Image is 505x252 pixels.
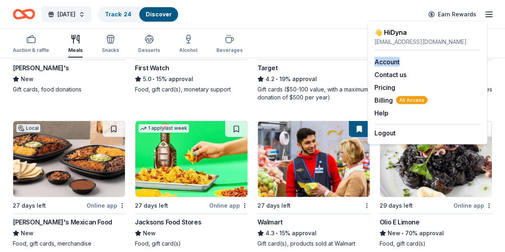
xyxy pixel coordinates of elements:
div: First Watch [135,63,169,73]
div: Food, gift card(s) [380,240,492,248]
img: Image for Walmart [258,121,370,197]
div: Alcohol [179,47,197,54]
button: Snacks [102,31,119,58]
span: • [153,76,155,82]
div: Gift cards ($50-100 value, with a maximum donation of $500 per year) [257,85,370,101]
button: [DATE] [42,6,91,22]
div: Local [16,124,40,132]
a: Pricing [374,83,395,91]
span: New [21,228,34,238]
button: Meals [68,31,83,58]
div: 15% approval [135,74,248,84]
div: Online app [87,200,125,210]
img: Image for Lolita's Mexican Food [13,121,125,197]
span: All Access [396,96,428,104]
div: Jacksons Food Stores [135,217,201,227]
a: Earn Rewards [424,7,481,22]
div: Target [257,63,278,73]
div: 29 days left [380,201,413,210]
div: Online app [454,200,492,210]
button: Logout [374,128,396,138]
a: Discover [146,11,172,18]
div: Walmart [257,217,283,227]
div: Food, gift cards, merchandise [13,240,125,248]
div: 1 apply last week [139,124,189,133]
div: 15% approval [257,228,370,238]
div: Food, gift card(s), monetary support [135,85,248,93]
div: 70% approval [380,228,492,238]
button: BillingAll Access [374,95,428,105]
div: Auction & raffle [13,47,49,54]
div: Gift cards, food donations [13,85,125,93]
div: Meals [68,47,83,54]
span: New [388,228,400,238]
span: [DATE] [57,10,75,19]
a: Track· 24 [105,11,131,18]
div: Desserts [138,47,160,54]
div: 19% approval [257,74,370,84]
button: Alcohol [179,31,197,58]
img: Image for Olio E Limone [380,121,492,197]
span: 4.3 [265,228,275,238]
a: Image for Olio E LimoneLocal29 days leftOnline appOlio E LimoneNew•70% approvalFood, gift card(s) [380,121,492,248]
span: • [276,230,278,236]
button: Beverages [216,31,243,58]
div: 27 days left [13,201,46,210]
button: Help [374,108,388,118]
div: Online app [209,200,248,210]
button: Auction & raffle [13,31,49,58]
a: Image for Jacksons Food Stores1 applylast week27 days leftOnline appJacksons Food StoresNewFood, ... [135,121,248,248]
div: 27 days left [135,201,168,210]
button: Contact us [374,70,406,79]
span: New [143,228,156,238]
span: • [402,230,404,236]
div: Beverages [216,47,243,54]
a: Home [13,5,35,24]
img: Image for Jacksons Food Stores [135,121,247,197]
a: Image for Lolita's Mexican FoodLocal27 days leftOnline app[PERSON_NAME]'s Mexican FoodNewFood, gi... [13,121,125,248]
span: • [276,76,278,82]
span: 4.2 [265,74,275,84]
span: New [21,74,34,84]
button: Track· 24Discover [98,6,179,22]
div: Food, gift card(s) [135,240,248,248]
div: Olio E Limone [380,217,420,227]
div: Gift card(s), products sold at Walmart [257,240,370,248]
div: [EMAIL_ADDRESS][DOMAIN_NAME] [374,37,481,47]
div: [PERSON_NAME]'s [13,63,69,73]
span: 5.0 [143,74,151,84]
div: 👋 Hi Dyna [374,28,481,37]
div: Snacks [102,47,119,54]
span: Billing [374,95,428,105]
div: [PERSON_NAME]'s Mexican Food [13,217,112,227]
div: 27 days left [257,201,291,210]
button: Desserts [138,31,160,58]
a: Image for Walmart27 days leftWalmart4.3•15% approvalGift card(s), products sold at Walmart [257,121,370,248]
a: Account [374,58,400,66]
